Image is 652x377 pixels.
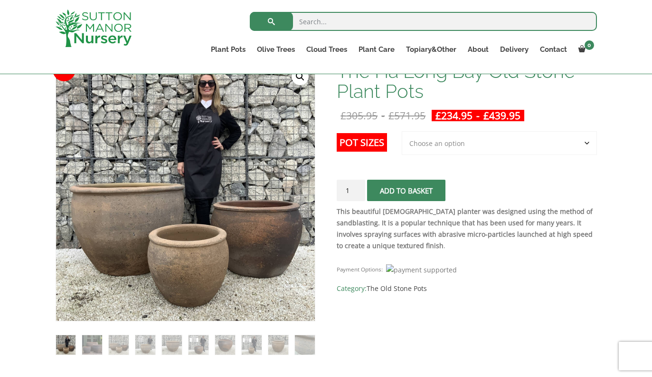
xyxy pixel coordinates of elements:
a: Plant Care [353,43,400,56]
a: Topiary&Other [400,43,462,56]
img: The Ha Long Bay Old Stone Plant Pots - Image 7 [215,335,235,355]
ins: - [432,110,524,121]
img: The Ha Long Bay Old Stone Plant Pots - Image 10 [295,335,314,355]
img: The Ha Long Bay Old Stone Plant Pots - Image 5 [162,335,181,355]
a: Olive Trees [251,43,301,56]
img: The Ha Long Bay Old Stone Plant Pots - Image 6 [189,335,208,355]
bdi: 234.95 [435,109,472,122]
a: 0 [573,43,597,56]
img: The Ha Long Bay Old Stone Plant Pots - Image 2 [82,335,102,355]
img: The Ha Long Bay Old Stone Plant Pots [56,335,76,355]
a: Plant Pots [205,43,251,56]
button: Add to basket [367,180,445,201]
img: The Ha Long Bay Old Stone Plant Pots - Image 8 [242,335,261,355]
img: The Ha Long Bay Old Stone Plant Pots - Image 4 [135,335,155,355]
a: Delivery [494,43,534,56]
bdi: 305.95 [340,109,378,122]
img: The Ha Long Bay Old Stone Plant Pots - Image 3 [109,335,128,355]
del: - [337,110,429,121]
label: Pot Sizes [337,133,387,152]
img: payment supported [386,264,457,276]
input: Search... [250,12,597,31]
a: Contact [534,43,573,56]
span: £ [435,109,441,122]
a: About [462,43,494,56]
span: £ [483,109,489,122]
a: Cloud Trees [301,43,353,56]
p: . [337,206,596,251]
span: £ [340,109,346,122]
span: £ [388,109,394,122]
img: The Ha Long Bay Old Stone Plant Pots - Image 9 [268,335,288,355]
strong: This beautiful [DEMOGRAPHIC_DATA] planter was designed using the method of sandblasting. It is a ... [337,207,593,250]
span: 0 [585,40,594,50]
bdi: 439.95 [483,109,520,122]
a: View full-screen image gallery [292,68,309,85]
input: Product quantity [337,180,365,201]
a: The Old Stone Pots [367,284,427,293]
h1: The Ha Long Bay Old Stone Plant Pots [337,61,596,101]
small: Payment Options: [337,266,383,273]
bdi: 571.95 [388,109,425,122]
img: logo [56,10,132,47]
span: Category: [337,283,596,294]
